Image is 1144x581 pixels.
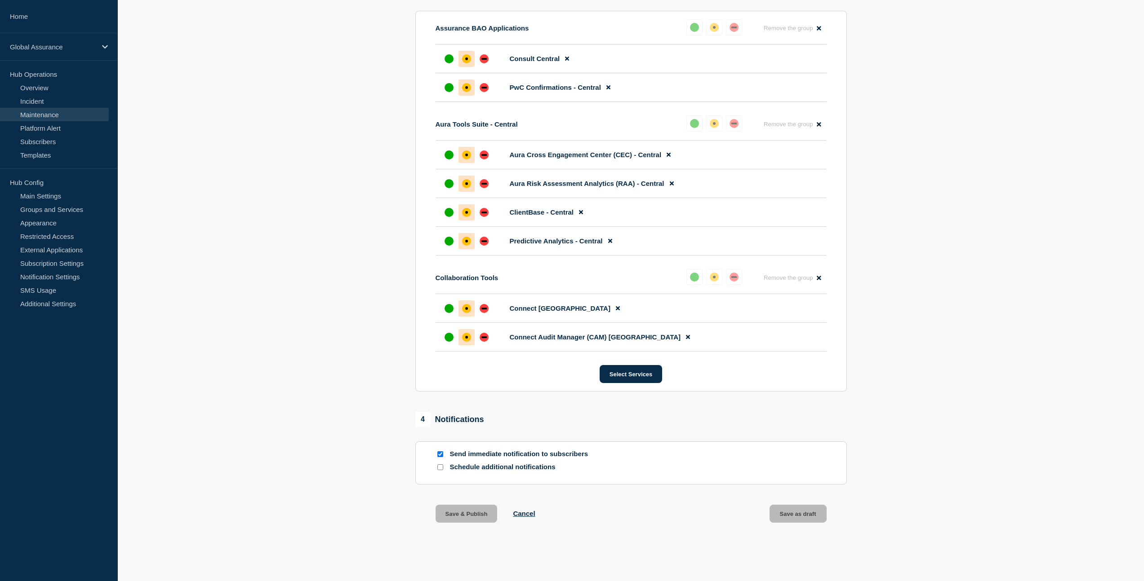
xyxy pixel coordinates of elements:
button: up [686,19,703,35]
div: down [730,273,739,282]
button: Remove the group [758,269,827,286]
div: affected [462,83,471,92]
div: up [445,208,454,217]
button: down [726,269,742,285]
input: Schedule additional notifications [437,464,443,470]
div: affected [710,23,719,32]
div: down [730,23,739,32]
div: up [690,119,699,128]
div: affected [710,273,719,282]
div: down [480,150,489,159]
div: down [480,179,489,188]
button: affected [706,269,722,285]
div: up [445,54,454,63]
span: Remove the group [764,121,813,128]
div: down [480,304,489,313]
p: Aura Tools Suite - Central [436,120,518,128]
button: Save as draft [770,505,827,523]
div: up [445,83,454,92]
button: up [686,115,703,132]
div: down [480,333,489,342]
span: ClientBase - Central [510,208,574,216]
div: up [445,333,454,342]
button: Select Services [600,365,662,383]
div: up [690,273,699,282]
span: Remove the group [764,274,813,281]
div: down [480,208,489,217]
span: Connect Audit Manager (CAM) [GEOGRAPHIC_DATA] [510,333,681,341]
p: Schedule additional notifications [450,463,594,471]
span: 4 [415,412,431,427]
button: up [686,269,703,285]
div: down [730,119,739,128]
span: Remove the group [764,25,813,31]
div: affected [710,119,719,128]
div: affected [462,150,471,159]
div: down [480,237,489,246]
button: down [726,115,742,132]
button: Remove the group [758,115,827,133]
div: up [690,23,699,32]
div: affected [462,237,471,246]
button: down [726,19,742,35]
span: Consult Central [510,55,560,62]
div: Notifications [415,412,484,427]
span: PwC Confirmations - Central [510,84,601,91]
button: Cancel [513,510,535,517]
p: Assurance BAO Applications [436,24,529,32]
p: Collaboration Tools [436,274,499,282]
div: up [445,179,454,188]
span: Predictive Analytics - Central [510,237,603,245]
button: Remove the group [758,19,827,37]
div: up [445,237,454,246]
div: affected [462,179,471,188]
div: affected [462,304,471,313]
div: down [480,83,489,92]
span: Connect [GEOGRAPHIC_DATA] [510,304,610,312]
span: Aura Cross Engagement Center (CEC) - Central [510,151,662,158]
span: Aura Risk Assessment Analytics (RAA) - Central [510,180,664,187]
button: Save & Publish [436,505,498,523]
p: Send immediate notification to subscribers [450,450,594,458]
button: affected [706,19,722,35]
div: affected [462,208,471,217]
div: down [480,54,489,63]
div: up [445,304,454,313]
div: affected [462,333,471,342]
div: affected [462,54,471,63]
p: Global Assurance [10,43,96,51]
button: affected [706,115,722,132]
div: up [445,150,454,159]
input: Send immediate notification to subscribers [437,451,443,457]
